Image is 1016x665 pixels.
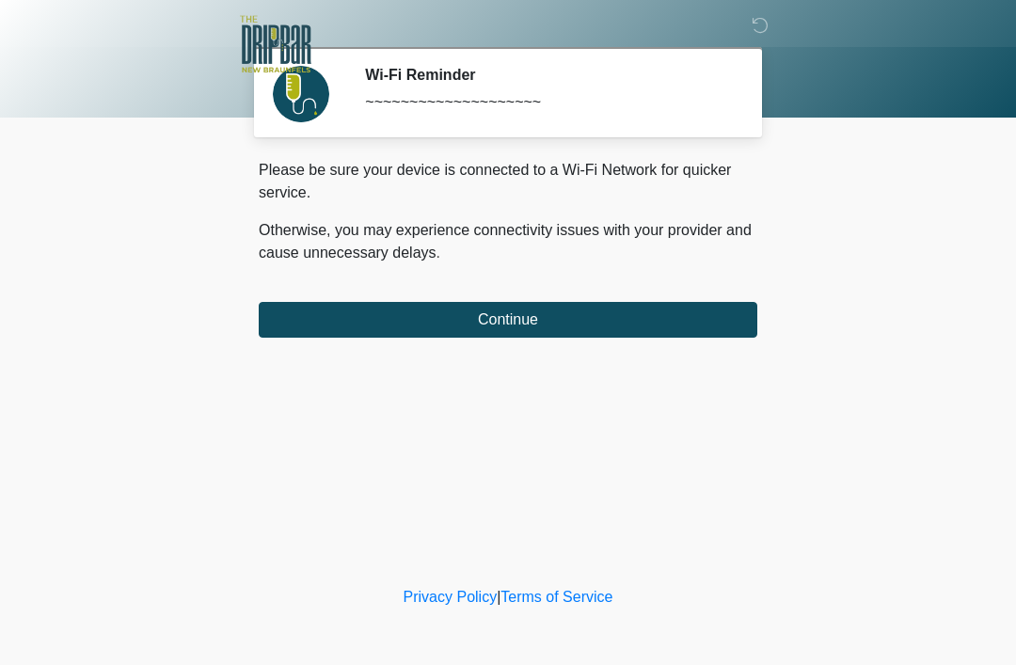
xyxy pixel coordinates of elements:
[497,589,500,605] a: |
[273,66,329,122] img: Agent Avatar
[259,302,757,338] button: Continue
[259,159,757,204] p: Please be sure your device is connected to a Wi-Fi Network for quicker service.
[437,245,440,261] span: .
[259,219,757,264] p: Otherwise, you may experience connectivity issues with your provider and cause unnecessary delays
[240,14,311,75] img: The DRIPBaR - New Braunfels Logo
[365,91,729,114] div: ~~~~~~~~~~~~~~~~~~~~
[500,589,612,605] a: Terms of Service
[404,589,498,605] a: Privacy Policy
